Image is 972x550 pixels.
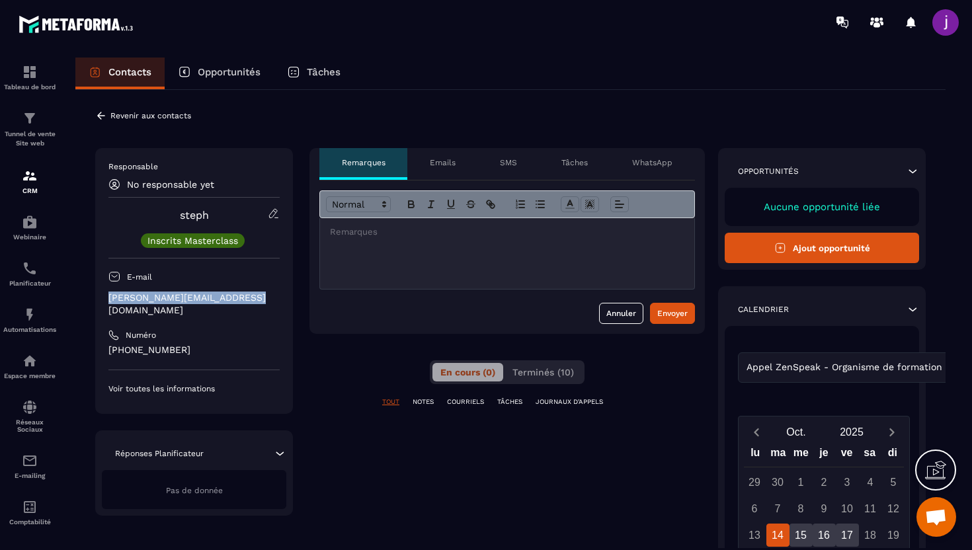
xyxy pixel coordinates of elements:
div: 18 [859,524,882,547]
p: Espace membre [3,372,56,379]
button: Previous month [744,423,768,441]
p: No responsable yet [127,179,214,190]
span: Appel ZenSpeak - Organisme de formation [743,360,945,375]
div: 13 [743,524,766,547]
a: social-networksocial-networkRéseaux Sociaux [3,389,56,443]
div: 14 [766,524,790,547]
p: [PERSON_NAME][EMAIL_ADDRESS][DOMAIN_NAME] [108,292,280,317]
p: Inscrits Masterclass [147,236,238,245]
div: 1 [790,471,813,494]
div: 19 [882,524,905,547]
button: Envoyer [650,303,695,324]
p: Voir toutes les informations [108,383,280,394]
div: 29 [743,471,766,494]
span: En cours (0) [440,367,495,377]
div: 16 [813,524,836,547]
div: sa [858,444,881,467]
a: accountantaccountantComptabilité [3,489,56,535]
p: CRM [3,187,56,194]
p: Contacts [108,66,151,78]
div: 7 [766,497,790,520]
p: Comptabilité [3,518,56,526]
p: Réponses Planificateur [115,448,204,459]
p: Aucune opportunité liée [738,201,906,213]
p: Automatisations [3,326,56,333]
a: formationformationCRM [3,158,56,204]
p: Responsable [108,161,280,172]
div: 4 [859,471,882,494]
a: Tâches [274,58,354,89]
a: Contacts [75,58,165,89]
p: Planificateur [3,280,56,287]
div: di [881,444,904,467]
div: 15 [790,524,813,547]
button: En cours (0) [432,363,503,381]
p: Opportunités [198,66,261,78]
div: ve [835,444,858,467]
a: automationsautomationsWebinaire [3,204,56,251]
p: Tableau de bord [3,83,56,91]
div: 11 [859,497,882,520]
input: Search for option [945,360,955,375]
p: COURRIELS [447,397,484,407]
div: me [790,444,813,467]
p: NOTES [413,397,434,407]
img: formation [22,168,38,184]
p: Numéro [126,330,156,340]
button: Next month [879,423,904,441]
span: Pas de donnée [166,486,223,495]
img: formation [22,110,38,126]
img: formation [22,64,38,80]
p: SMS [500,157,517,168]
div: 12 [882,497,905,520]
div: 6 [743,497,766,520]
img: automations [22,214,38,230]
p: Tunnel de vente Site web [3,130,56,148]
div: 5 [882,471,905,494]
a: schedulerschedulerPlanificateur [3,251,56,297]
p: Emails [430,157,456,168]
div: 2 [813,471,836,494]
div: 30 [766,471,790,494]
img: email [22,453,38,469]
button: Open years overlay [824,420,879,444]
p: [PHONE_NUMBER] [108,344,280,356]
div: 3 [836,471,859,494]
p: TOUT [382,397,399,407]
p: TÂCHES [497,397,522,407]
div: Envoyer [657,307,688,320]
div: 10 [836,497,859,520]
button: Terminés (10) [505,363,582,381]
p: E-mailing [3,472,56,479]
a: formationformationTableau de bord [3,54,56,100]
p: JOURNAUX D'APPELS [536,397,603,407]
img: scheduler [22,260,38,276]
p: Revenir aux contacts [110,111,191,120]
img: logo [19,12,138,36]
div: Ouvrir le chat [916,497,956,537]
p: E-mail [127,272,152,282]
button: Annuler [599,303,643,324]
a: steph [180,209,209,221]
div: 8 [790,497,813,520]
button: Ajout opportunité [725,233,919,263]
span: Terminés (10) [512,367,574,377]
a: automationsautomationsAutomatisations [3,297,56,343]
button: Open months overlay [768,420,824,444]
div: lu [744,444,767,467]
img: accountant [22,499,38,515]
img: automations [22,307,38,323]
a: formationformationTunnel de vente Site web [3,100,56,158]
p: Webinaire [3,233,56,241]
div: 17 [836,524,859,547]
p: Calendrier [738,304,789,315]
div: ma [767,444,790,467]
p: Remarques [342,157,385,168]
p: Tâches [307,66,341,78]
p: Opportunités [738,166,799,177]
p: Tâches [561,157,588,168]
p: Réseaux Sociaux [3,418,56,433]
p: WhatsApp [632,157,672,168]
div: je [813,444,836,467]
a: emailemailE-mailing [3,443,56,489]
